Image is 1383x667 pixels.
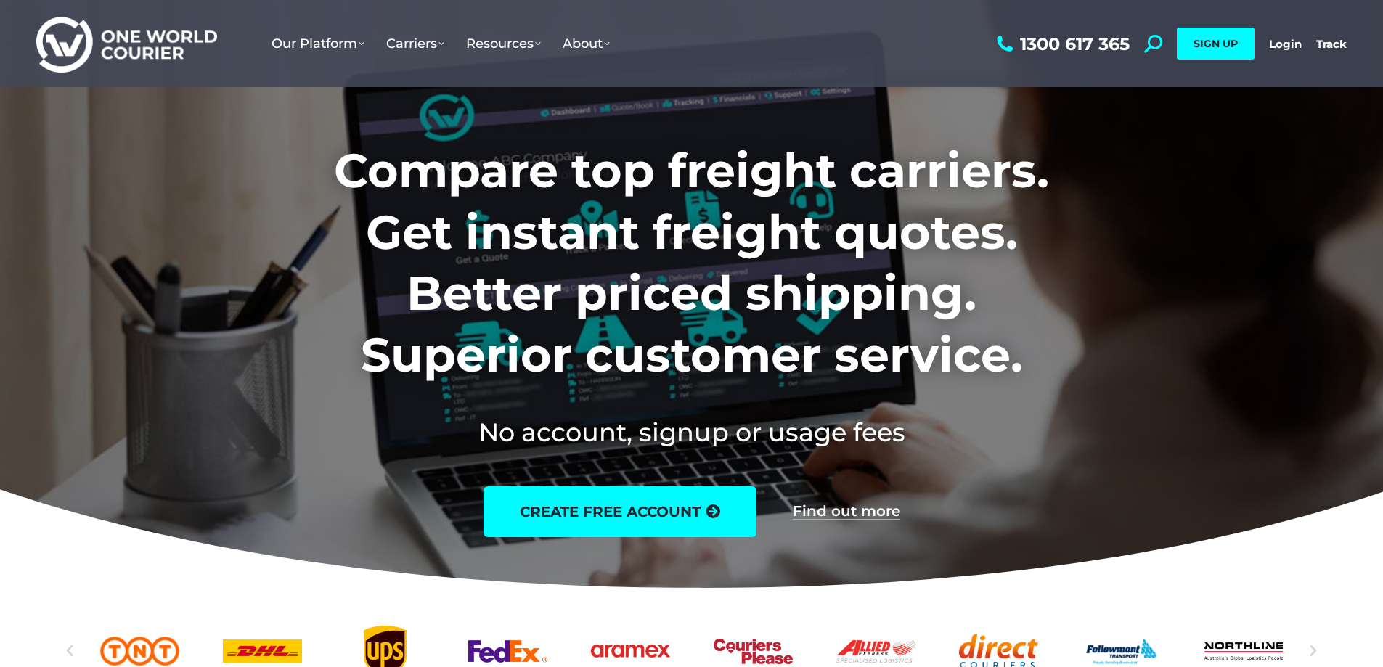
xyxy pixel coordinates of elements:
a: Resources [455,21,552,66]
a: Login [1269,37,1302,51]
a: create free account [484,486,756,537]
a: About [552,21,621,66]
span: Resources [466,36,541,52]
a: Find out more [793,504,900,520]
span: Carriers [386,36,444,52]
a: Our Platform [261,21,375,66]
a: Carriers [375,21,455,66]
a: SIGN UP [1177,28,1255,60]
img: One World Courier [36,15,217,73]
span: About [563,36,610,52]
span: Our Platform [272,36,364,52]
a: Track [1316,37,1347,51]
a: 1300 617 365 [993,35,1130,53]
h1: Compare top freight carriers. Get instant freight quotes. Better priced shipping. Superior custom... [238,140,1145,385]
span: SIGN UP [1194,37,1238,50]
h2: No account, signup or usage fees [238,414,1145,450]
